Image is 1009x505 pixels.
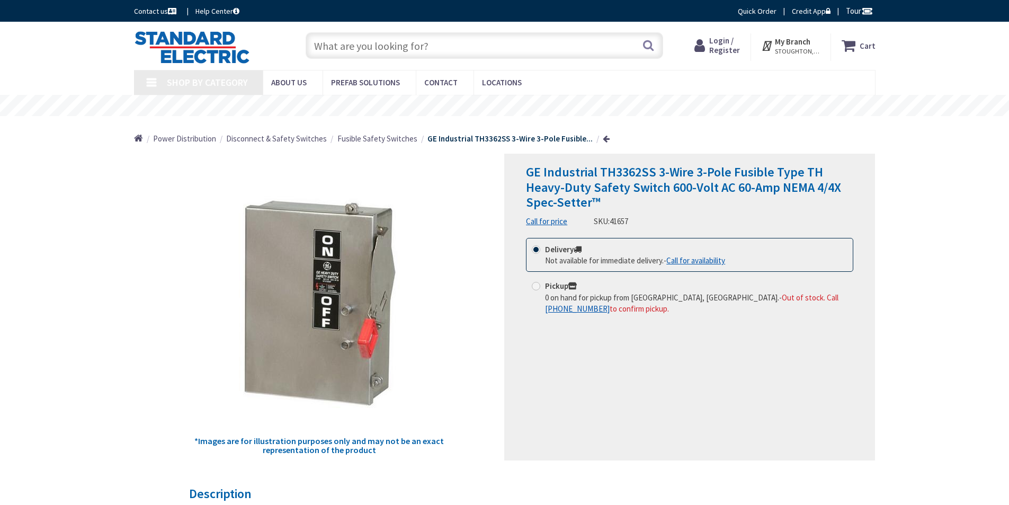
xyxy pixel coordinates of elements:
[545,281,577,291] strong: Pickup
[134,6,178,16] a: Contact us
[761,36,820,55] div: My Branch STOUGHTON, [GEOGRAPHIC_DATA]
[545,303,610,314] a: [PHONE_NUMBER]
[545,293,779,303] span: 0 on hand for pickup from [GEOGRAPHIC_DATA], [GEOGRAPHIC_DATA].
[153,133,216,144] a: Power Distribution
[306,32,663,59] input: What are you looking for?
[271,77,307,87] span: About Us
[482,77,522,87] span: Locations
[331,77,400,87] span: Prefab Solutions
[427,134,593,144] strong: GE Industrial TH3362SS 3-Wire 3-Pole Fusible...
[213,196,425,408] img: GE Industrial TH3362SS 3-Wire 3-Pole Fusible Type TH Heavy-Duty Safety Switch 600-Volt AC 60-Amp ...
[193,437,445,455] h5: *Images are for illustration purposes only and may not be an exact representation of the product
[526,164,841,211] span: GE Industrial TH3362SS 3-Wire 3-Pole Fusible Type TH Heavy-Duty Safety Switch 600-Volt AC 60-Amp ...
[134,31,250,64] img: Standard Electric
[775,47,820,56] span: STOUGHTON, [GEOGRAPHIC_DATA]
[775,37,810,47] strong: My Branch
[694,36,740,55] a: Login / Register
[666,255,725,266] a: Call for availability
[189,487,812,501] h3: Description
[738,6,776,16] a: Quick Order
[860,36,876,55] strong: Cart
[167,76,248,88] span: Shop By Category
[424,77,458,87] span: Contact
[610,216,628,226] span: 41657
[526,216,567,227] a: Call for price
[792,6,831,16] a: Credit App
[545,293,838,314] span: Out of stock. Call to confirm pickup.
[594,216,628,227] div: SKU:
[545,292,847,315] div: -
[195,6,239,16] a: Help Center
[545,255,664,265] span: Not available for immediate delivery.
[337,133,417,144] a: Fusible Safety Switches
[545,244,582,254] strong: Delivery
[545,255,725,266] div: -
[338,101,695,112] rs-layer: [MEDICAL_DATA]: Our Commitment to Our Employees and Customers
[846,6,873,16] span: Tour
[226,133,327,144] a: Disconnect & Safety Switches
[842,36,876,55] a: Cart
[709,36,740,55] span: Login / Register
